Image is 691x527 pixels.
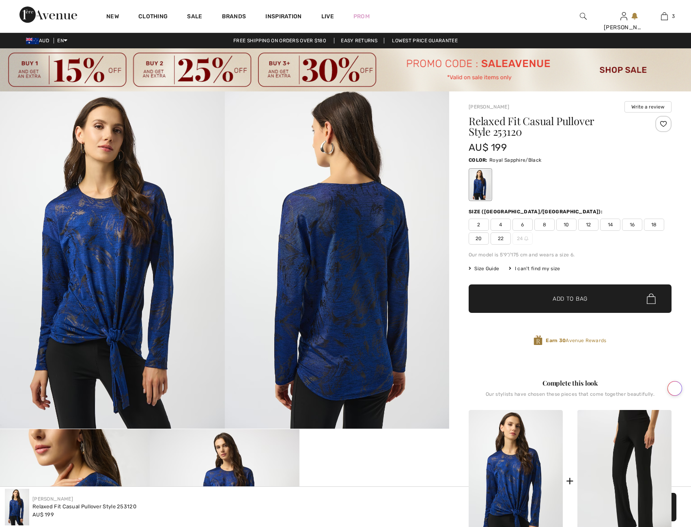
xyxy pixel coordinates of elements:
span: AU$ 199 [32,512,54,518]
span: 14 [600,219,620,231]
img: Bag.svg [647,294,656,304]
img: My Bag [661,11,668,21]
a: Free shipping on orders over $180 [227,38,333,43]
a: Lowest Price Guarantee [385,38,464,43]
div: [PERSON_NAME] [604,23,644,32]
div: Our model is 5'9"/175 cm and wears a size 6. [469,251,672,258]
span: 10 [556,219,577,231]
span: Color: [469,157,488,163]
span: 22 [491,232,511,245]
a: Brands [222,13,246,22]
a: [PERSON_NAME] [32,496,73,502]
img: Australian Dollar [26,38,39,44]
span: Inspiration [265,13,301,22]
img: 1ère Avenue [19,7,77,23]
span: 2 [469,219,489,231]
span: Add to Bag [553,295,588,303]
img: ring-m.svg [524,236,528,241]
strong: Earn 30 [546,338,566,343]
a: 3 [644,11,684,21]
a: [PERSON_NAME] [469,104,509,110]
span: AU$ 199 [469,142,507,153]
span: 6 [512,219,533,231]
div: + [566,472,574,490]
a: Live [321,12,334,21]
span: 20 [469,232,489,245]
a: Prom [353,12,370,21]
span: AUD [26,38,52,43]
a: Easy Returns [334,38,384,43]
video: Your browser does not support the video tag. [299,429,449,504]
a: Sale [187,13,202,22]
img: search the website [580,11,587,21]
span: 4 [491,219,511,231]
span: 3 [672,13,675,20]
span: Size Guide [469,265,499,272]
div: I can't find my size [509,265,560,272]
span: 8 [534,219,555,231]
img: Relaxed Fit Casual Pullover Style 253120 [5,489,29,525]
img: My Info [620,11,627,21]
button: Write a review [624,101,672,113]
a: Sign In [620,12,627,20]
span: EN [57,38,67,43]
span: 16 [622,219,642,231]
a: New [106,13,119,22]
span: Avenue Rewards [546,337,606,344]
img: Relaxed Fit Casual Pullover Style 253120. 2 [225,91,450,429]
h1: Relaxed Fit Casual Pullover Style 253120 [469,116,638,137]
span: 24 [512,232,533,245]
button: Add to Bag [469,284,672,313]
div: Royal Sapphire/Black [470,170,491,200]
div: Size ([GEOGRAPHIC_DATA]/[GEOGRAPHIC_DATA]): [469,208,604,215]
div: Relaxed Fit Casual Pullover Style 253120 [32,503,136,511]
span: 12 [578,219,598,231]
span: Royal Sapphire/Black [489,157,541,163]
img: Avenue Rewards [534,335,542,346]
a: Clothing [138,13,168,22]
div: Complete this look [469,378,672,388]
span: 18 [644,219,664,231]
div: Our stylists have chosen these pieces that come together beautifully. [469,391,672,403]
